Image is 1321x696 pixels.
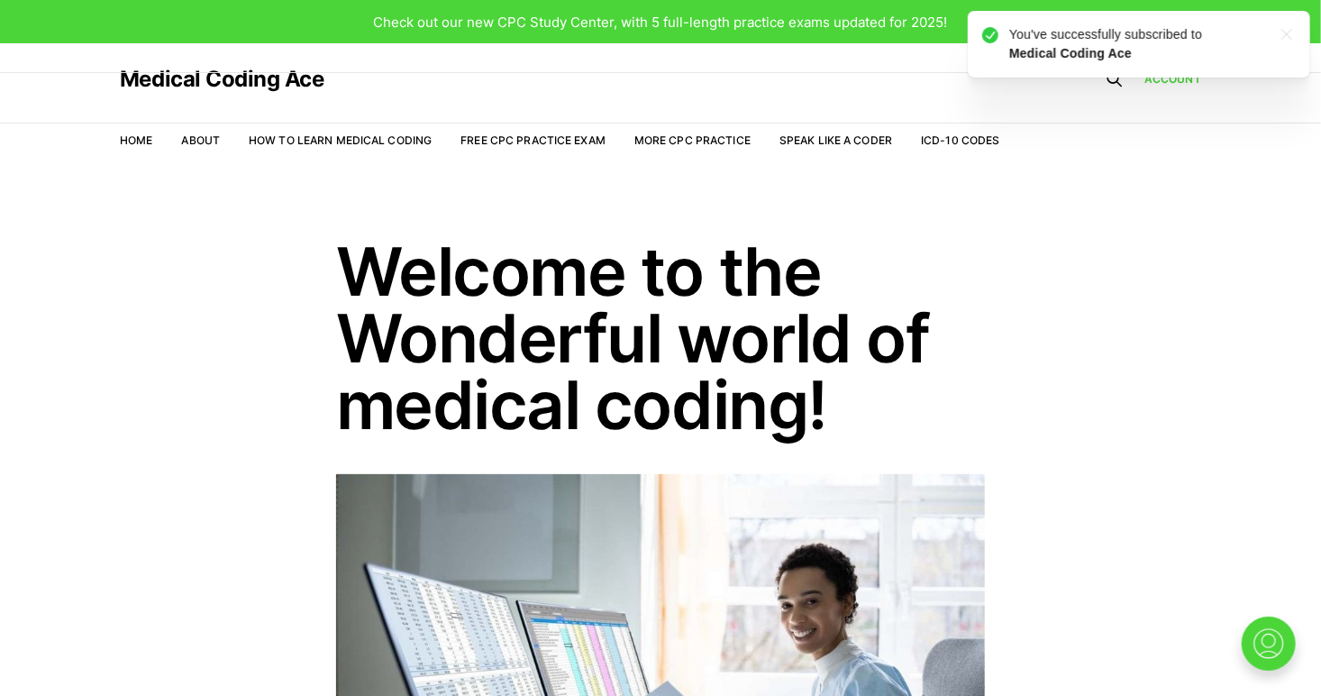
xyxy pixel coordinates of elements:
a: How to Learn Medical Coding [249,133,432,147]
a: Home [120,133,152,147]
a: Medical Coding Ace [120,69,323,90]
strong: Medical Coding Ace [122,46,244,60]
span: Check out our new CPC Study Center, with 5 full-length practice exams updated for 2025! [374,14,948,31]
h1: Welcome to the Wonderful world of medical coding! [336,238,985,438]
a: Free CPC Practice Exam [460,133,606,147]
p: You've successfully subscribed to [122,25,374,63]
a: About [181,133,220,147]
iframe: portal-trigger [1226,608,1321,696]
a: More CPC Practice [634,133,751,147]
a: Speak Like a Coder [779,133,892,147]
